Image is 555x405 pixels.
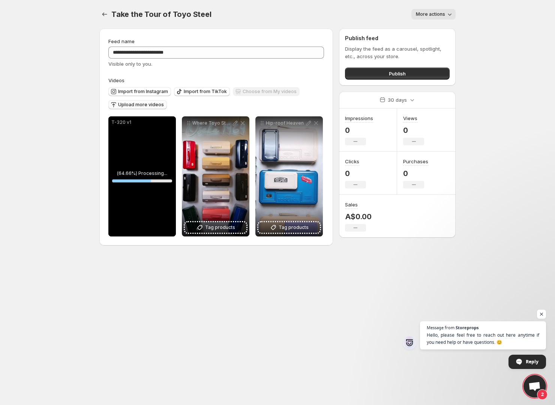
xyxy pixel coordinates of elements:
div: Open chat [523,375,546,397]
span: Message from [427,325,454,330]
div: Where Toyo Steel StartedTag products [182,116,249,236]
p: 0 [403,169,428,178]
p: A$0.00 [345,212,372,221]
h3: Impressions [345,114,373,122]
span: Upload more videos [118,102,164,108]
button: Settings [99,9,110,20]
div: Hip-roof HeavenTag products [255,116,323,236]
p: 0 [345,126,373,135]
h3: Clicks [345,158,359,165]
span: Tag products [205,224,235,231]
span: Take the Tour of Toyo Steel [111,10,211,19]
span: More actions [416,11,445,17]
button: More actions [411,9,456,20]
h3: Sales [345,201,358,208]
p: Hip-roof Heaven [266,120,305,126]
p: 0 [403,126,424,135]
span: Visible only to you. [108,61,152,67]
button: Import from Instagram [108,87,171,96]
h2: Publish feed [345,35,450,42]
span: Tag products [279,224,309,231]
span: Publish [389,70,406,77]
button: Import from TikTok [174,87,230,96]
p: 0 [345,169,366,178]
span: Feed name [108,38,135,44]
button: Publish [345,68,450,80]
div: T-320 v1(64.66%) Processing...64.65924593396154% [108,116,176,236]
button: Upload more videos [108,100,167,109]
button: Tag products [185,222,246,233]
span: Storeprops [456,325,478,330]
p: Display the feed as a carousel, spotlight, etc., across your store. [345,45,450,60]
p: 30 days [388,96,407,104]
h3: Purchases [403,158,428,165]
span: 2 [537,389,547,400]
span: Import from Instagram [118,89,168,95]
span: Reply [526,355,538,368]
h3: Views [403,114,417,122]
span: Hello, please feel free to reach out here anytime if you need help or have questions. 😊 [427,331,539,346]
span: Import from TikTok [184,89,227,95]
button: Tag products [258,222,320,233]
p: T-320 v1 [111,119,173,125]
p: Where Toyo Steel Started [192,120,231,126]
span: Videos [108,77,124,83]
